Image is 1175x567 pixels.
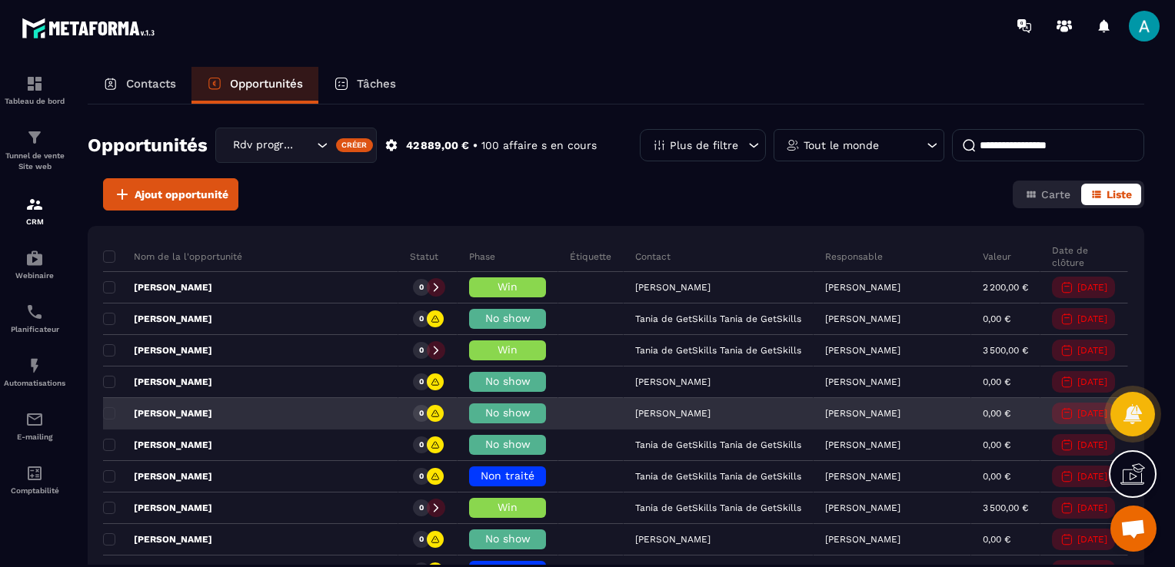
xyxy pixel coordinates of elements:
[215,128,377,163] div: Search for option
[1077,502,1107,513] p: [DATE]
[4,217,65,226] p: CRM
[336,138,374,152] div: Créer
[473,138,478,153] p: •
[4,271,65,280] p: Webinaire
[4,486,65,495] p: Comptabilité
[1110,506,1157,552] div: Ouvrir le chat
[229,137,298,154] span: Rdv programmé
[103,344,212,356] p: [PERSON_NAME]
[4,63,65,117] a: formationformationTableau de bord
[825,313,900,324] p: [PERSON_NAME]
[825,376,900,387] p: [PERSON_NAME]
[635,250,671,263] p: Contact
[103,313,212,325] p: [PERSON_NAME]
[825,471,900,482] p: [PERSON_NAME]
[670,140,738,151] p: Plus de filtre
[419,313,424,324] p: 0
[103,470,212,482] p: [PERSON_NAME]
[983,313,1010,324] p: 0,00 €
[103,178,238,211] button: Ajout opportunité
[419,534,424,545] p: 0
[570,250,611,263] p: Étiquette
[983,376,1010,387] p: 0,00 €
[1016,184,1080,205] button: Carte
[25,356,44,375] img: automations
[983,471,1010,482] p: 0,00 €
[419,439,424,450] p: 0
[4,325,65,333] p: Planificateur
[4,237,65,291] a: automationsautomationsWebinaire
[103,407,212,419] p: [PERSON_NAME]
[191,67,318,104] a: Opportunités
[983,439,1010,450] p: 0,00 €
[481,138,597,153] p: 100 affaire s en cours
[1077,439,1107,450] p: [DATE]
[825,345,900,356] p: [PERSON_NAME]
[4,151,65,172] p: Tunnel de vente Site web
[22,14,160,42] img: logo
[983,345,1028,356] p: 3 500,00 €
[406,138,469,153] p: 42 889,00 €
[4,379,65,387] p: Automatisations
[88,67,191,104] a: Contacts
[103,533,212,545] p: [PERSON_NAME]
[1077,376,1107,387] p: [DATE]
[4,345,65,399] a: automationsautomationsAutomatisations
[1107,188,1132,201] span: Liste
[103,250,242,263] p: Nom de la l'opportunité
[4,399,65,453] a: emailemailE-mailing
[126,77,176,91] p: Contacts
[983,408,1010,419] p: 0,00 €
[419,471,424,482] p: 0
[825,282,900,293] p: [PERSON_NAME]
[498,501,518,513] span: Win
[481,469,534,482] span: Non traité
[485,375,531,387] span: No show
[357,77,396,91] p: Tâches
[25,195,44,214] img: formation
[103,439,212,451] p: [PERSON_NAME]
[825,439,900,450] p: [PERSON_NAME]
[983,250,1011,263] p: Valeur
[25,128,44,147] img: formation
[498,280,518,293] span: Win
[825,502,900,513] p: [PERSON_NAME]
[485,438,531,450] span: No show
[1077,345,1107,356] p: [DATE]
[1041,188,1070,201] span: Carte
[4,97,65,105] p: Tableau de bord
[419,282,424,293] p: 0
[103,502,212,514] p: [PERSON_NAME]
[103,281,212,293] p: [PERSON_NAME]
[318,67,411,104] a: Tâches
[1081,184,1141,205] button: Liste
[1077,408,1107,419] p: [DATE]
[135,187,228,202] span: Ajout opportunité
[4,291,65,345] a: schedulerschedulerPlanificateur
[1077,282,1107,293] p: [DATE]
[469,250,495,263] p: Phase
[1077,313,1107,324] p: [DATE]
[103,376,212,388] p: [PERSON_NAME]
[4,433,65,441] p: E-mailing
[419,502,424,513] p: 0
[298,137,313,154] input: Search for option
[25,410,44,429] img: email
[825,534,900,545] p: [PERSON_NAME]
[419,376,424,387] p: 0
[983,534,1010,545] p: 0,00 €
[25,75,44,93] img: formation
[4,184,65,237] a: formationformationCRM
[498,343,518,356] span: Win
[825,250,883,263] p: Responsable
[88,130,208,161] h2: Opportunités
[25,249,44,267] img: automations
[1077,534,1107,545] p: [DATE]
[825,408,900,419] p: [PERSON_NAME]
[4,453,65,506] a: accountantaccountantComptabilité
[419,408,424,419] p: 0
[25,303,44,321] img: scheduler
[485,406,531,419] span: No show
[419,345,424,356] p: 0
[1077,471,1107,482] p: [DATE]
